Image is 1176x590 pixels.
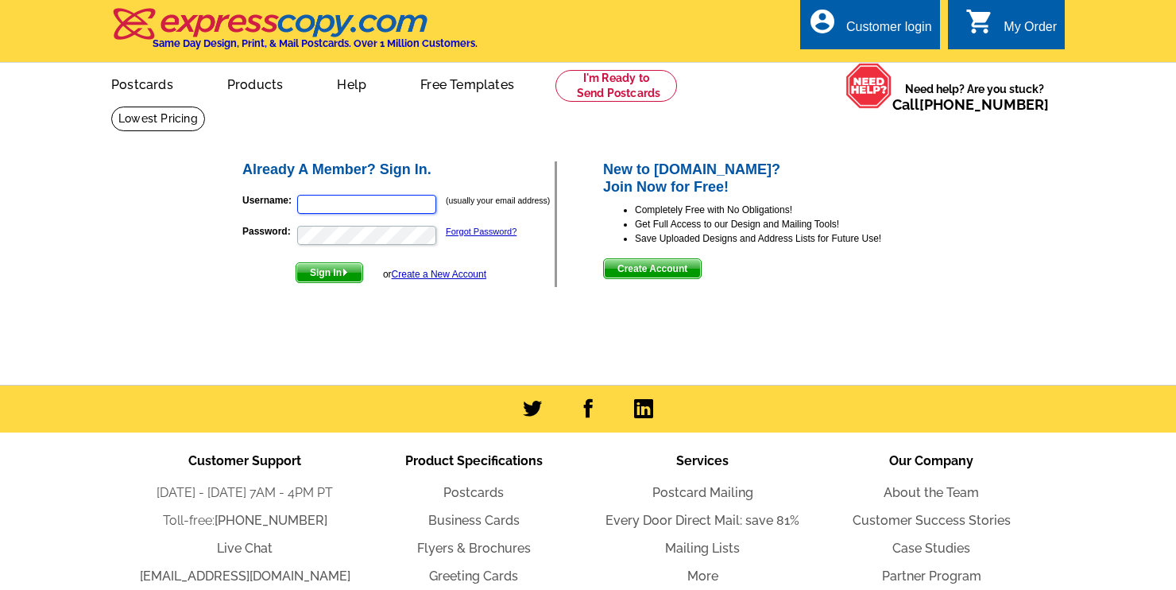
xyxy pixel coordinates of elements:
div: Customer login [846,20,932,42]
li: Get Full Access to our Design and Mailing Tools! [635,217,936,231]
a: [PHONE_NUMBER] [215,513,327,528]
a: Customer Success Stories [853,513,1011,528]
a: account_circle Customer login [808,17,932,37]
a: Partner Program [882,569,981,584]
a: Postcards [443,485,504,500]
span: Product Specifications [405,453,543,468]
button: Sign In [296,262,363,283]
h2: New to [DOMAIN_NAME]? Join Now for Free! [603,161,936,196]
span: Need help? Are you stuck? [892,81,1057,113]
a: About the Team [884,485,979,500]
a: Products [202,64,309,102]
a: Create a New Account [392,269,486,280]
li: Save Uploaded Designs and Address Lists for Future Use! [635,231,936,246]
a: [EMAIL_ADDRESS][DOMAIN_NAME] [140,569,350,584]
li: [DATE] - [DATE] 7AM - 4PM PT [130,483,359,503]
h2: Already A Member? Sign In. [242,161,555,179]
span: Customer Support [188,453,301,468]
small: (usually your email address) [446,196,550,205]
h4: Same Day Design, Print, & Mail Postcards. Over 1 Million Customers. [153,37,478,49]
a: Mailing Lists [665,541,740,556]
a: Greeting Cards [429,569,518,584]
a: [PHONE_NUMBER] [919,96,1049,113]
span: Create Account [604,259,701,278]
img: button-next-arrow-white.png [342,269,349,276]
a: Live Chat [217,541,273,556]
label: Password: [242,224,296,239]
i: account_circle [808,7,837,36]
div: or [383,267,486,281]
a: Flyers & Brochures [417,541,531,556]
a: Case Studies [892,541,970,556]
div: My Order [1004,20,1057,42]
span: Sign In [296,263,362,282]
span: Services [676,453,729,468]
a: More [687,569,718,584]
a: Free Templates [395,64,540,102]
li: Completely Free with No Obligations! [635,203,936,217]
span: Our Company [889,453,973,468]
span: Call [892,96,1049,113]
a: Postcard Mailing [652,485,753,500]
a: Forgot Password? [446,227,516,236]
a: Postcards [86,64,199,102]
button: Create Account [603,258,702,279]
li: Toll-free: [130,511,359,530]
img: help [845,63,892,109]
i: shopping_cart [965,7,994,36]
a: Business Cards [428,513,520,528]
a: Every Door Direct Mail: save 81% [605,513,799,528]
a: Same Day Design, Print, & Mail Postcards. Over 1 Million Customers. [111,19,478,49]
label: Username: [242,193,296,208]
a: shopping_cart My Order [965,17,1057,37]
a: Help [311,64,392,102]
